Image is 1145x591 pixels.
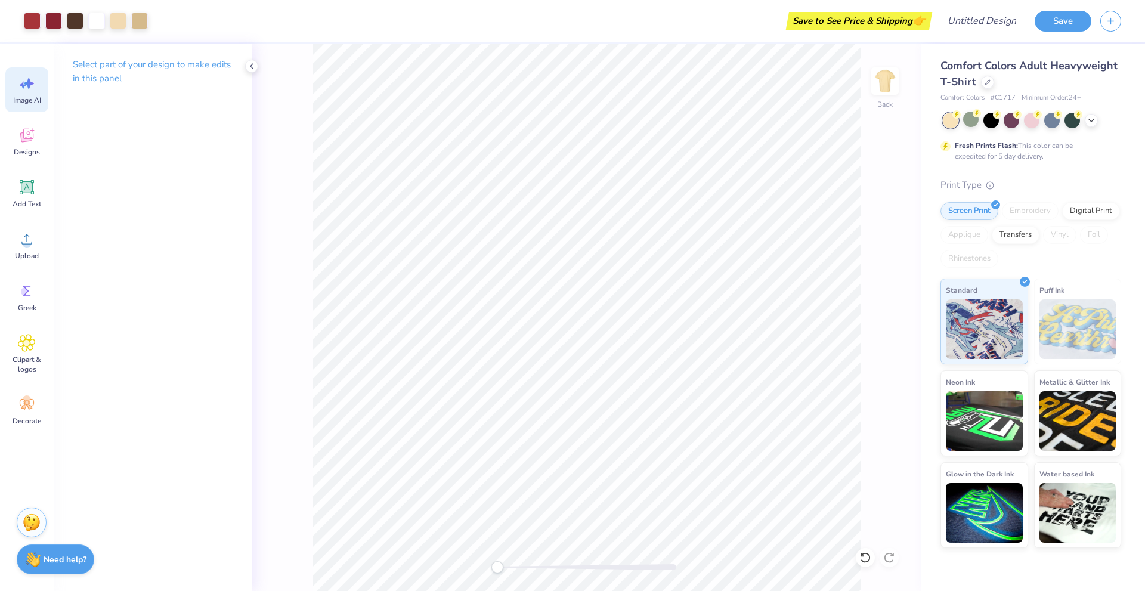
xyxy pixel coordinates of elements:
[946,468,1014,480] span: Glow in the Dark Ink
[940,202,998,220] div: Screen Print
[1039,299,1116,359] img: Puff Ink
[938,9,1026,33] input: Untitled Design
[1039,284,1064,296] span: Puff Ink
[1043,226,1076,244] div: Vinyl
[991,93,1016,103] span: # C1717
[877,99,893,110] div: Back
[14,147,40,157] span: Designs
[13,199,41,209] span: Add Text
[13,416,41,426] span: Decorate
[1062,202,1120,220] div: Digital Print
[940,58,1118,89] span: Comfort Colors Adult Heavyweight T-Shirt
[1022,93,1081,103] span: Minimum Order: 24 +
[1039,376,1110,388] span: Metallic & Glitter Ink
[946,391,1023,451] img: Neon Ink
[873,69,897,93] img: Back
[15,251,39,261] span: Upload
[44,554,86,565] strong: Need help?
[1039,483,1116,543] img: Water based Ink
[940,178,1121,192] div: Print Type
[912,13,926,27] span: 👉
[946,376,975,388] span: Neon Ink
[940,226,988,244] div: Applique
[1039,391,1116,451] img: Metallic & Glitter Ink
[7,355,47,374] span: Clipart & logos
[946,299,1023,359] img: Standard
[1002,202,1059,220] div: Embroidery
[789,12,929,30] div: Save to See Price & Shipping
[955,141,1018,150] strong: Fresh Prints Flash:
[946,284,977,296] span: Standard
[940,250,998,268] div: Rhinestones
[13,95,41,105] span: Image AI
[955,140,1101,162] div: This color can be expedited for 5 day delivery.
[491,561,503,573] div: Accessibility label
[940,93,985,103] span: Comfort Colors
[1039,468,1094,480] span: Water based Ink
[1080,226,1108,244] div: Foil
[73,58,233,85] p: Select part of your design to make edits in this panel
[992,226,1039,244] div: Transfers
[18,303,36,312] span: Greek
[946,483,1023,543] img: Glow in the Dark Ink
[1035,11,1091,32] button: Save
